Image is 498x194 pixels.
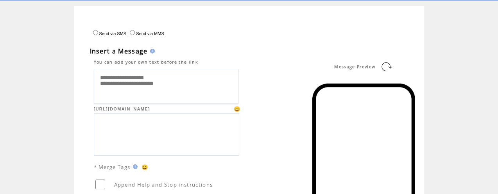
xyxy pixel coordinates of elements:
label: Send via MMS [128,31,164,36]
span: 😀 [142,164,149,171]
span: Append Help and Stop instructions [114,181,213,188]
input: Send via SMS [93,30,98,35]
span: You can add your own text before the link [94,59,199,65]
label: Send via SMS [91,31,127,36]
span: * Merge Tags [94,164,131,171]
span: Insert a Message [90,47,148,55]
span: [URL][DOMAIN_NAME] [94,107,150,111]
img: help.gif [131,164,138,169]
img: help.gif [148,49,155,53]
span: Message Preview [334,64,375,69]
span: 😀 [234,105,241,112]
input: Send via MMS [130,30,135,35]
